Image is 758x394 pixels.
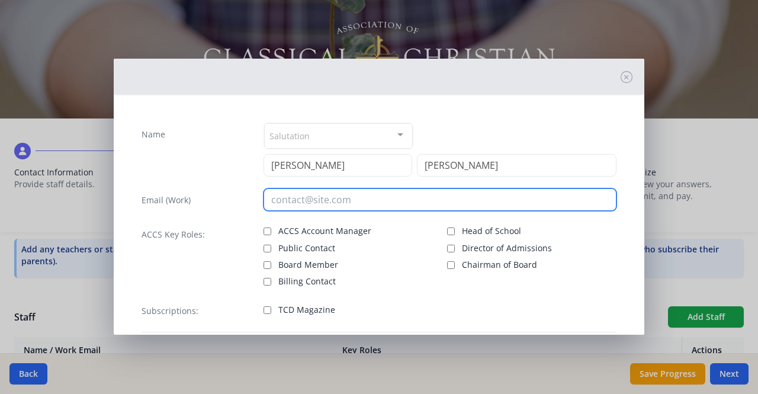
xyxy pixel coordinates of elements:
[462,242,552,254] span: Director of Admissions
[264,306,271,314] input: TCD Magazine
[462,225,521,237] span: Head of School
[447,261,455,269] input: Chairman of Board
[417,154,616,177] input: Last Name
[278,225,371,237] span: ACCS Account Manager
[278,304,335,316] span: TCD Magazine
[264,228,271,235] input: ACCS Account Manager
[264,261,271,269] input: Board Member
[142,194,191,206] label: Email (Work)
[447,228,455,235] input: Head of School
[269,129,310,142] span: Salutation
[462,259,537,271] span: Chairman of Board
[142,305,198,317] label: Subscriptions:
[278,242,335,254] span: Public Contact
[278,259,338,271] span: Board Member
[264,278,271,286] input: Billing Contact
[142,229,205,241] label: ACCS Key Roles:
[278,276,336,287] span: Billing Contact
[264,154,412,177] input: First Name
[264,245,271,252] input: Public Contact
[264,188,617,211] input: contact@site.com
[447,245,455,252] input: Director of Admissions
[142,129,165,140] label: Name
